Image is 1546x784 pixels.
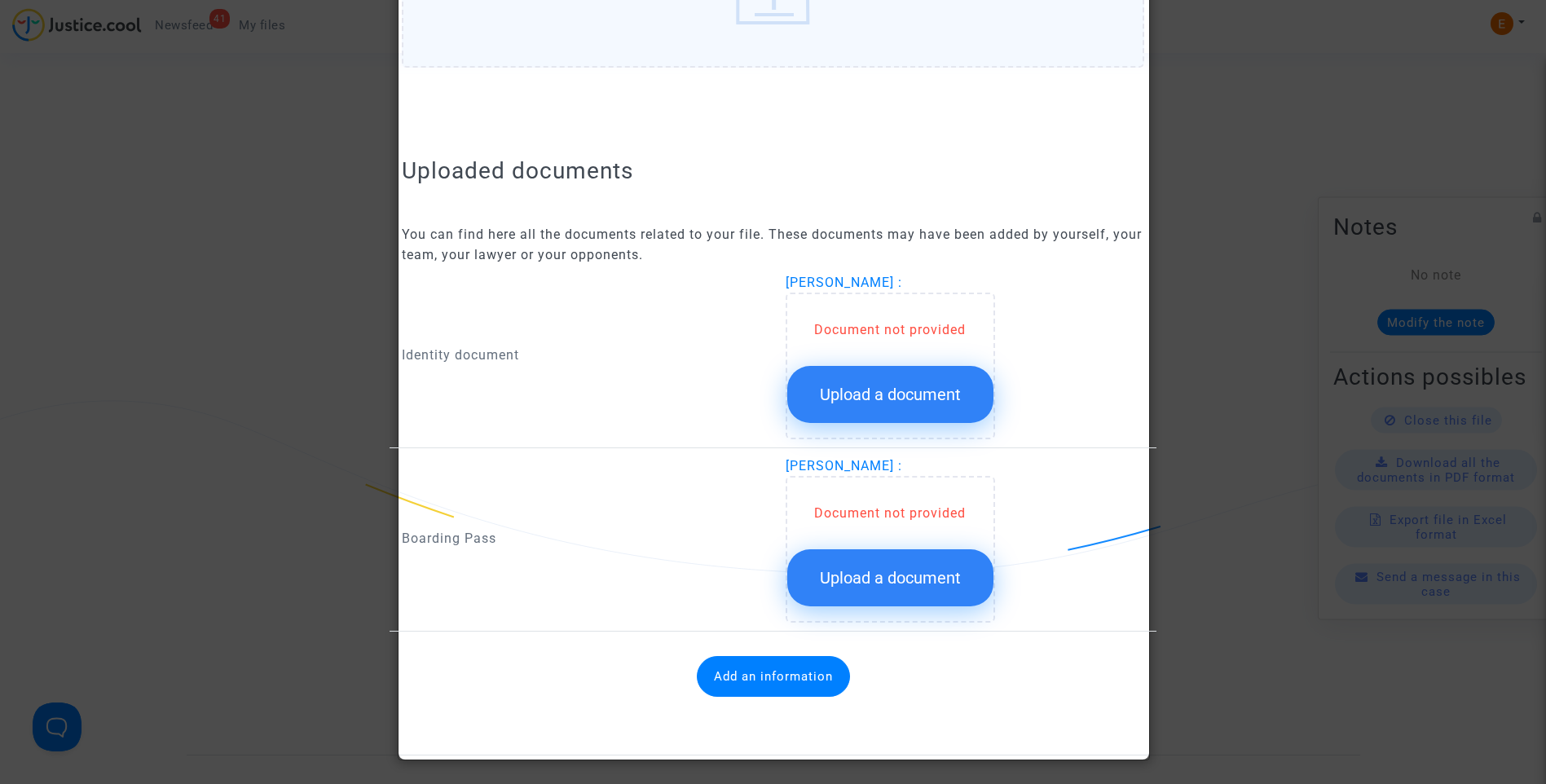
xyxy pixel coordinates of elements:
div: Document not provided [787,504,993,523]
button: Add an information [697,656,850,697]
p: Identity document [402,345,761,365]
span: [PERSON_NAME] : [786,458,902,473]
span: [PERSON_NAME] : [786,275,902,290]
div: Document not provided [787,320,993,340]
h2: Uploaded documents [402,156,1144,185]
span: Upload a document [820,568,961,588]
span: Upload a document [820,385,961,404]
button: Upload a document [787,366,993,423]
span: You can find here all the documents related to your file. These documents may have been added by ... [402,227,1142,262]
p: Boarding Pass [402,528,761,548]
button: Upload a document [787,549,993,606]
